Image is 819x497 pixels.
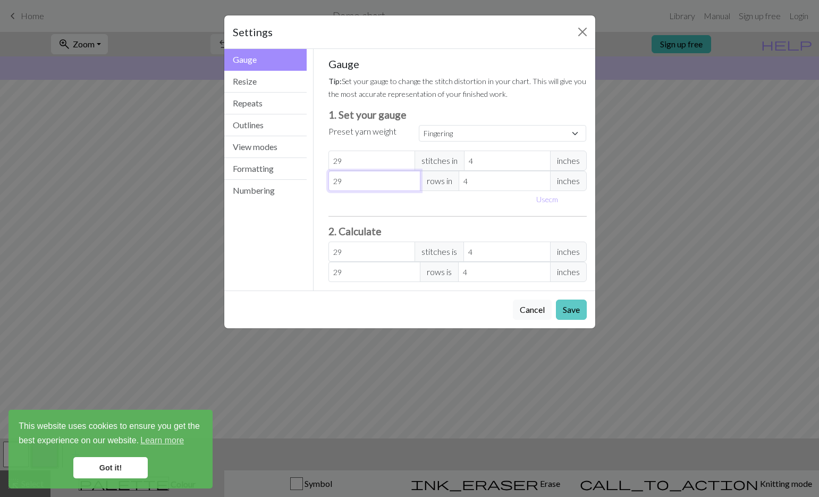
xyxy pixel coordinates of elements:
h5: Settings [233,24,273,40]
button: View modes [224,136,307,158]
button: Save [556,300,587,320]
span: This website uses cookies to ensure you get the best experience on our website. [19,420,202,449]
button: Resize [224,71,307,93]
button: Close [574,23,591,40]
a: dismiss cookie message [73,457,148,478]
button: Numbering [224,180,307,201]
div: cookieconsent [9,410,213,488]
a: learn more about cookies [139,433,185,449]
button: Gauge [224,49,307,71]
button: Usecm [531,191,563,208]
span: inches [550,242,587,262]
span: inches [550,171,587,191]
button: Repeats [224,93,307,114]
span: inches [550,151,587,171]
button: Outlines [224,114,307,136]
button: Formatting [224,158,307,180]
h3: 1. Set your gauge [328,109,587,121]
span: rows in [420,171,459,191]
small: Set your gauge to change the stitch distortion in your chart. This will give you the most accurat... [328,77,586,98]
button: Cancel [513,300,552,320]
h3: 2. Calculate [328,225,587,237]
span: rows is [420,262,459,282]
h5: Gauge [328,57,587,70]
span: stitches is [415,242,464,262]
span: inches [550,262,587,282]
label: Preset yarn weight [328,125,396,138]
strong: Tip: [328,77,342,86]
span: stitches in [415,151,465,171]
